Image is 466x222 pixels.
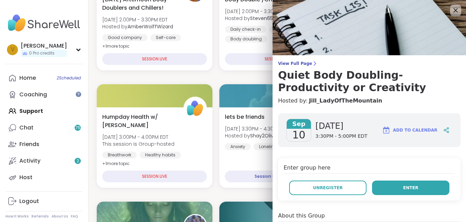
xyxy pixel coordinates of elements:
div: Activity [19,157,40,165]
a: Coaching [6,86,83,103]
a: Logout [6,193,83,210]
img: ShareWell [184,98,206,119]
div: Host [19,174,32,181]
a: Referrals [31,214,49,219]
span: This session is Group-hosted [102,141,174,147]
h4: Enter group here [284,164,455,174]
div: Home [19,74,36,82]
div: Self-care [150,34,181,41]
div: Session Full [225,171,309,182]
a: Host [6,169,83,186]
a: Activity2 [6,153,83,169]
div: Coaching [19,91,47,98]
div: Logout [19,197,39,205]
div: [PERSON_NAME] [21,42,67,50]
span: Humpday Health w/ [PERSON_NAME] [102,113,176,129]
a: How It Works [6,214,29,219]
span: 0 Pro credits [29,50,55,56]
h4: Hosted by: [278,97,460,105]
a: View Full PageQuiet Body Doubling- Productivity or Creativity [278,61,460,94]
h3: Quiet Body Doubling- Productivity or Creativity [278,69,460,94]
span: 2 Scheduled [57,75,81,81]
a: Jill_LadyOfTheMountain [309,97,382,105]
div: SESSION LIVE [102,171,207,182]
div: Good company [102,34,148,41]
a: Friends [6,136,83,153]
span: Hosted by [102,23,173,30]
img: ShareWell Logomark [382,126,390,134]
span: [DATE] 2:00PM - 3:30PM EDT [102,16,173,23]
button: Unregister [289,181,367,195]
span: View Full Page [278,61,460,66]
span: [DATE] 3:00PM - 4:00PM EDT [102,134,174,141]
span: V [11,45,15,54]
div: SESSION LIVE [225,53,330,65]
div: Friends [19,141,39,148]
b: Steven6560 [250,15,279,22]
a: Home2Scheduled [6,70,83,86]
div: Healthy habits [140,152,181,158]
span: Hosted by [225,132,290,139]
div: Daily check-in [225,26,266,33]
h4: About this Group [278,212,325,220]
a: FAQ [71,214,78,219]
button: Add to Calendar [379,122,440,138]
div: Loneliness [254,143,286,150]
span: [DATE] 2:00PM - 3:30PM EDT [225,8,290,15]
span: Hosted by [225,15,290,22]
span: lets be friends [225,113,265,121]
span: [DATE] 3:30PM - 4:30PM EDT [225,125,290,132]
div: SESSION LIVE [102,53,207,65]
span: Unregister [313,185,343,191]
div: Breathwork [102,152,137,158]
div: Anxiety [225,143,251,150]
div: Body doubling [225,36,267,42]
b: AmberWolffWizard [127,23,173,30]
img: ShareWell Nav Logo [6,11,83,35]
b: Shay2Olivia [250,132,278,139]
span: [DATE] [315,120,368,132]
span: 3:30PM - 5:00PM EDT [315,133,368,140]
span: 2 [77,158,79,164]
span: 10 [292,129,305,141]
span: 75 [75,125,80,131]
span: Sep [287,119,311,129]
span: Enter [403,185,418,191]
a: About Us [51,214,68,219]
span: Add to Calendar [393,127,437,133]
a: Chat75 [6,119,83,136]
button: Enter [372,181,449,195]
div: General mental health [269,26,327,33]
div: Chat [19,124,34,132]
iframe: Spotlight [76,91,81,97]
